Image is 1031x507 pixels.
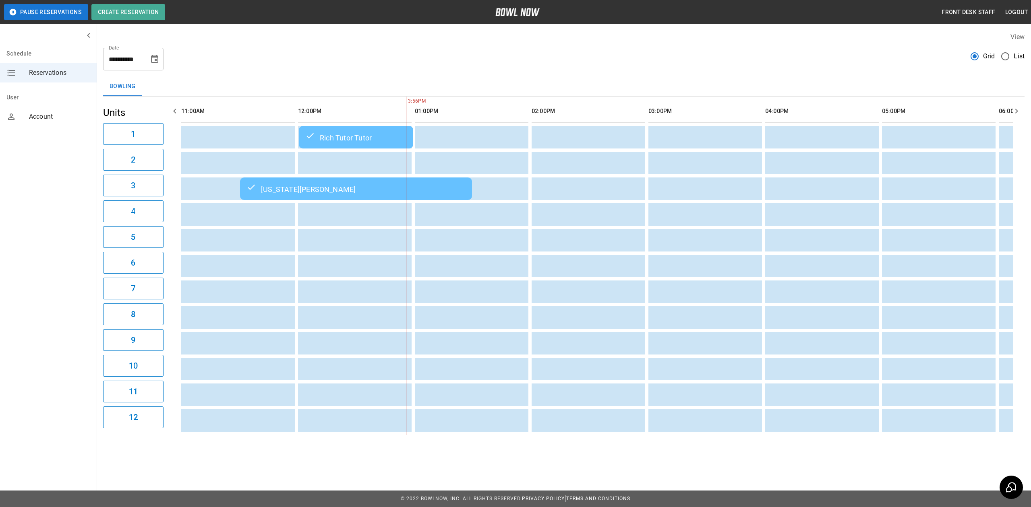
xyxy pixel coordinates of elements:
[522,496,565,501] a: Privacy Policy
[103,123,164,145] button: 1
[103,77,142,96] button: Bowling
[1014,52,1025,61] span: List
[983,52,995,61] span: Grid
[938,5,998,20] button: Front Desk Staff
[103,77,1025,96] div: inventory tabs
[298,100,412,123] th: 12:00PM
[131,205,135,218] h6: 4
[131,282,135,295] h6: 7
[532,100,645,123] th: 02:00PM
[129,385,138,398] h6: 11
[103,252,164,274] button: 6
[147,51,163,67] button: Choose date, selected date is Aug 24, 2025
[1002,5,1031,20] button: Logout
[103,106,164,119] h5: Units
[103,329,164,351] button: 9
[131,128,135,140] h6: 1
[103,406,164,428] button: 12
[415,100,528,123] th: 01:00PM
[129,411,138,424] h6: 12
[131,231,135,243] h6: 5
[91,4,165,20] button: Create Reservation
[1010,33,1025,41] label: View
[103,200,164,222] button: 4
[29,112,90,122] span: Account
[131,179,135,192] h6: 3
[406,97,408,105] span: 3:56PM
[103,226,164,248] button: 5
[131,256,135,269] h6: 6
[566,496,630,501] a: Terms and Conditions
[401,496,522,501] span: © 2022 BowlNow, Inc. All Rights Reserved.
[103,278,164,299] button: 7
[131,334,135,346] h6: 9
[103,355,164,377] button: 10
[131,153,135,166] h6: 2
[103,149,164,171] button: 2
[246,184,466,194] div: [US_STATE][PERSON_NAME]
[305,132,407,142] div: Rich Tutor Tutor
[131,308,135,321] h6: 8
[103,175,164,196] button: 3
[4,4,88,20] button: Pause Reservations
[181,100,295,123] th: 11:00AM
[495,8,540,16] img: logo
[103,381,164,402] button: 11
[129,359,138,372] h6: 10
[29,68,90,78] span: Reservations
[103,303,164,325] button: 8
